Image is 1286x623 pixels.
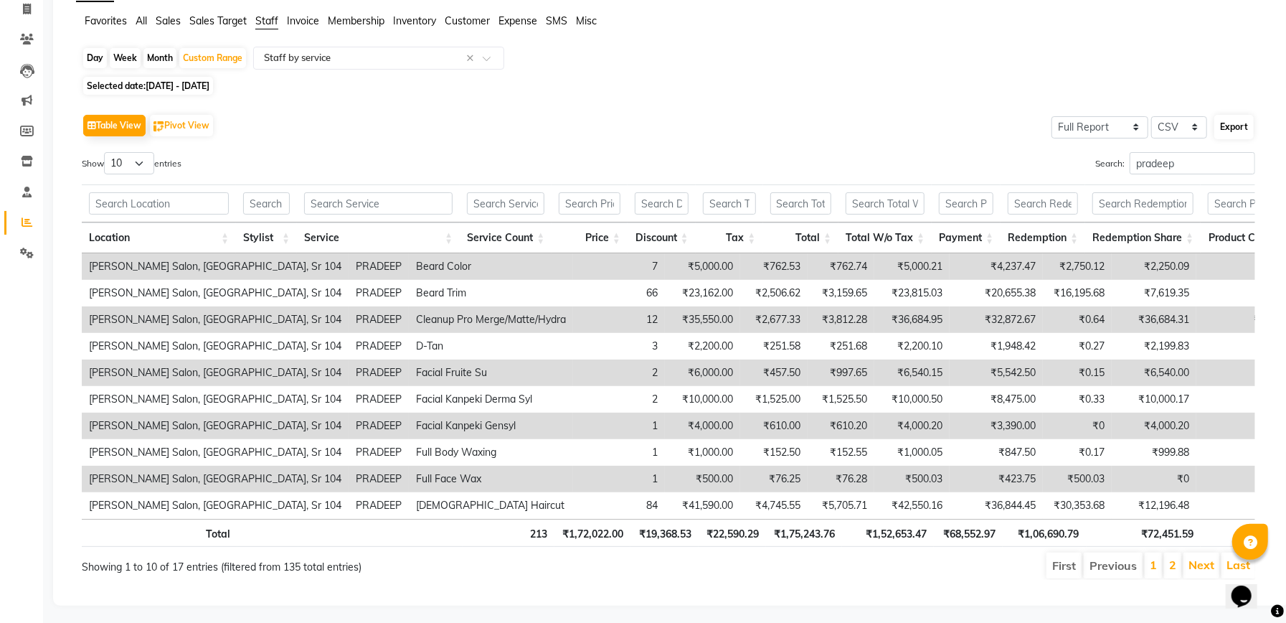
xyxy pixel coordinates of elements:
[409,413,573,439] td: Facial Kanpeki Gensyl
[498,14,537,27] span: Expense
[1043,306,1112,333] td: ₹0.64
[1208,192,1281,215] input: Search Product Cost
[328,14,384,27] span: Membership
[950,466,1043,492] td: ₹423.75
[82,551,558,575] div: Showing 1 to 10 of 17 entries (filtered from 135 total entries)
[82,152,181,174] label: Show entries
[1043,386,1112,413] td: ₹0.33
[1043,439,1112,466] td: ₹0.17
[150,115,213,136] button: Pivot View
[950,280,1043,306] td: ₹20,655.38
[665,439,740,466] td: ₹1,000.00
[1112,333,1196,360] td: ₹2,199.83
[409,306,573,333] td: Cleanup Pro Merge/Matte/Hydra
[82,519,237,547] th: Total
[409,466,573,492] td: Full Face Wax
[156,14,181,27] span: Sales
[950,386,1043,413] td: ₹8,475.00
[554,519,630,547] th: ₹1,72,022.00
[770,192,832,215] input: Search Total
[573,280,665,306] td: 66
[82,466,349,492] td: [PERSON_NAME] Salon, [GEOGRAPHIC_DATA], Sr 104
[1112,492,1196,519] td: ₹12,196.48
[467,192,544,215] input: Search Service Count
[874,333,950,360] td: ₹2,200.10
[85,14,127,27] span: Favorites
[304,192,453,215] input: Search Service
[409,492,573,519] td: [DEMOGRAPHIC_DATA] Haircut
[874,466,950,492] td: ₹500.03
[874,386,950,413] td: ₹10,000.50
[393,14,436,27] span: Inventory
[939,192,993,215] input: Search Payment
[665,466,740,492] td: ₹500.00
[763,222,839,253] th: Total: activate to sort column ascending
[255,14,278,27] span: Staff
[950,492,1043,519] td: ₹36,844.45
[740,333,808,360] td: ₹251.58
[1043,280,1112,306] td: ₹16,195.68
[83,77,213,95] span: Selected date:
[1112,253,1196,280] td: ₹2,250.09
[466,51,478,66] span: Clear all
[699,519,766,547] th: ₹22,590.29
[573,439,665,466] td: 1
[409,333,573,360] td: D-Tan
[82,333,349,360] td: [PERSON_NAME] Salon, [GEOGRAPHIC_DATA], Sr 104
[950,253,1043,280] td: ₹4,237.47
[874,280,950,306] td: ₹23,815.03
[110,48,141,68] div: Week
[409,360,573,386] td: Facial Fruite Su
[838,222,932,253] th: Total W/o Tax: activate to sort column ascending
[1112,360,1196,386] td: ₹6,540.00
[1043,466,1112,492] td: ₹500.03
[82,222,236,253] th: Location: activate to sort column ascending
[546,14,567,27] span: SMS
[628,222,696,253] th: Discount: activate to sort column ascending
[740,280,808,306] td: ₹2,506.62
[1112,280,1196,306] td: ₹7,619.35
[82,280,349,306] td: [PERSON_NAME] Salon, [GEOGRAPHIC_DATA], Sr 104
[82,413,349,439] td: [PERSON_NAME] Salon, [GEOGRAPHIC_DATA], Sr 104
[740,466,808,492] td: ₹76.25
[874,306,950,333] td: ₹36,684.95
[83,115,146,136] button: Table View
[573,253,665,280] td: 7
[665,386,740,413] td: ₹10,000.00
[573,333,665,360] td: 3
[808,333,874,360] td: ₹251.68
[808,386,874,413] td: ₹1,525.50
[136,14,147,27] span: All
[243,192,290,215] input: Search Stylist
[934,519,1002,547] th: ₹68,552.97
[552,222,628,253] th: Price: activate to sort column ascending
[1095,152,1255,174] label: Search:
[153,121,164,132] img: pivot.png
[740,306,808,333] td: ₹2,677.33
[808,413,874,439] td: ₹610.20
[1008,192,1078,215] input: Search Redemption
[808,466,874,492] td: ₹76.28
[766,519,842,547] th: ₹1,75,243.76
[874,413,950,439] td: ₹4,000.20
[559,192,620,215] input: Search Price
[82,386,349,413] td: [PERSON_NAME] Salon, [GEOGRAPHIC_DATA], Sr 104
[665,280,740,306] td: ₹23,162.00
[82,492,349,519] td: [PERSON_NAME] Salon, [GEOGRAPHIC_DATA], Sr 104
[297,222,460,253] th: Service: activate to sort column ascending
[82,306,349,333] td: [PERSON_NAME] Salon, [GEOGRAPHIC_DATA], Sr 104
[1092,192,1193,215] input: Search Redemption Share
[82,253,349,280] td: [PERSON_NAME] Salon, [GEOGRAPHIC_DATA], Sr 104
[349,492,409,519] td: PRADEEP
[665,492,740,519] td: ₹41,590.00
[463,519,554,547] th: 213
[409,386,573,413] td: Facial Kanpeki Derma Syl
[445,14,490,27] span: Customer
[1188,558,1214,572] a: Next
[950,439,1043,466] td: ₹847.50
[808,439,874,466] td: ₹152.55
[349,306,409,333] td: PRADEEP
[1043,360,1112,386] td: ₹0.15
[665,333,740,360] td: ₹2,200.00
[808,280,874,306] td: ₹3,159.65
